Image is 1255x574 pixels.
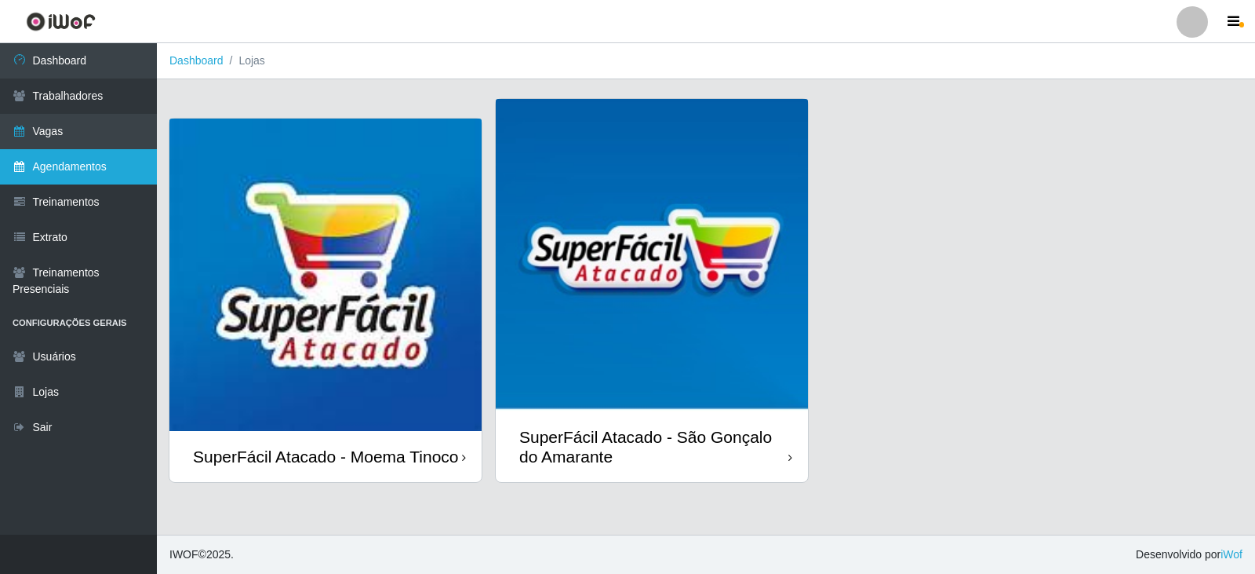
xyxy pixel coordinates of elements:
nav: breadcrumb [157,43,1255,79]
img: cardImg [169,119,482,431]
img: cardImg [496,99,808,411]
span: Desenvolvido por [1136,547,1242,563]
a: SuperFácil Atacado - São Gonçalo do Amarante [496,99,808,482]
a: SuperFácil Atacado - Moema Tinoco [169,119,482,482]
div: SuperFácil Atacado - Moema Tinoco [193,447,459,466]
span: © 2025 . [169,547,234,563]
div: SuperFácil Atacado - São Gonçalo do Amarante [519,427,788,466]
img: CoreUI Logo [26,12,96,31]
a: iWof [1220,548,1242,561]
li: Lojas [224,53,265,69]
span: IWOF [169,548,198,561]
a: Dashboard [169,54,224,67]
